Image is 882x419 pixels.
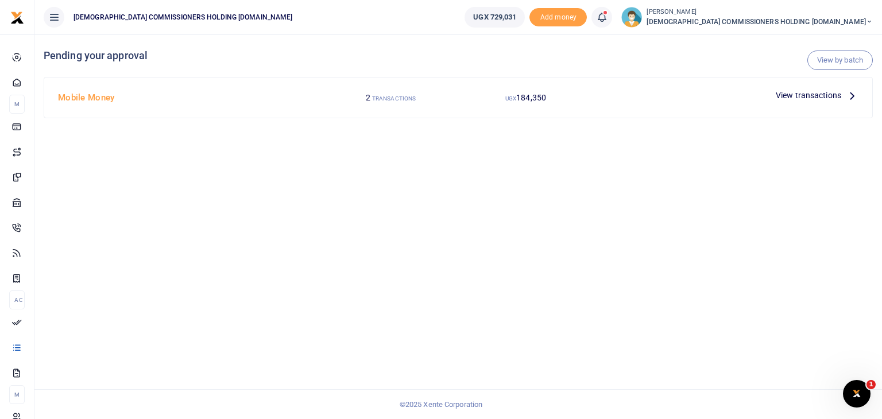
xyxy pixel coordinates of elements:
[9,385,25,404] li: M
[866,380,876,389] span: 1
[58,91,319,104] h4: Mobile Money
[647,17,873,27] span: [DEMOGRAPHIC_DATA] COMMISSIONERS HOLDING [DOMAIN_NAME]
[776,89,841,102] span: View transactions
[9,95,25,114] li: M
[529,8,587,27] li: Toup your wallet
[621,7,873,28] a: profile-user [PERSON_NAME] [DEMOGRAPHIC_DATA] COMMISSIONERS HOLDING [DOMAIN_NAME]
[460,7,529,28] li: Wallet ballance
[366,93,370,102] span: 2
[647,7,873,17] small: [PERSON_NAME]
[529,8,587,27] span: Add money
[473,11,516,23] span: UGX 729,031
[465,7,525,28] a: UGX 729,031
[529,12,587,21] a: Add money
[9,290,25,309] li: Ac
[505,95,516,102] small: UGX
[10,11,24,25] img: logo-small
[843,380,871,408] iframe: Intercom live chat
[372,95,416,102] small: TRANSACTIONS
[10,13,24,21] a: logo-small logo-large logo-large
[516,93,546,102] span: 184,350
[807,51,873,70] a: View by batch
[621,7,642,28] img: profile-user
[44,49,873,62] h4: Pending your approval
[69,12,297,22] span: [DEMOGRAPHIC_DATA] COMMISSIONERS HOLDING [DOMAIN_NAME]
